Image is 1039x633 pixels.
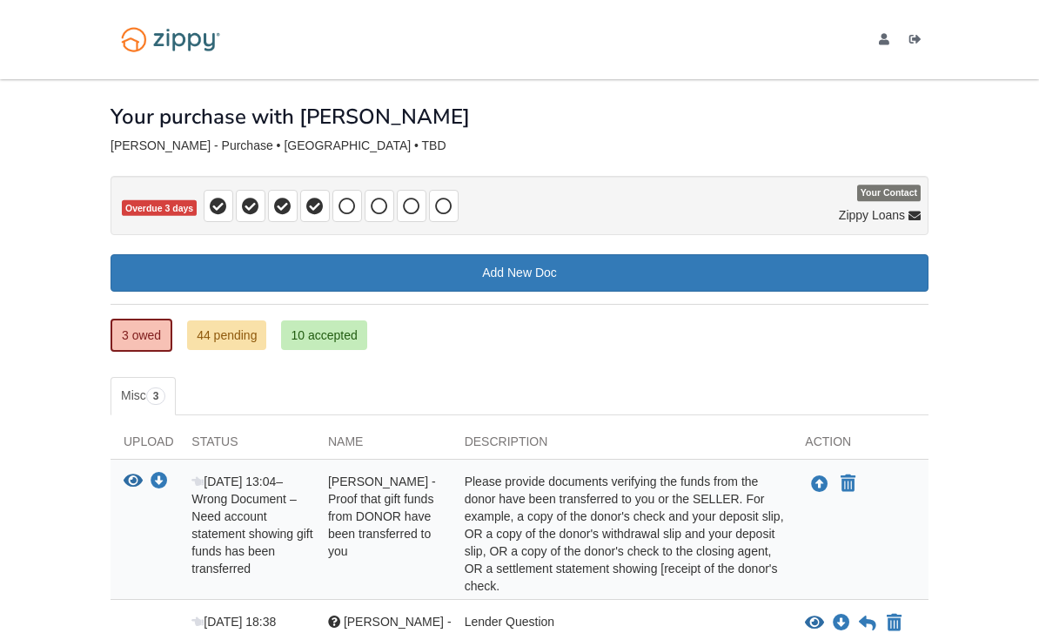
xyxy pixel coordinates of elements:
[328,475,436,558] span: [PERSON_NAME] - Proof that gift funds from DONOR have been transferred to you
[178,473,315,595] div: – Wrong Document – Need account statement showing gift funds has been transferred
[191,615,276,629] span: [DATE] 18:38
[315,433,452,459] div: Name
[111,433,178,459] div: Upload
[839,474,857,495] button: Declare Brooke Moore - Proof that gift funds from DONOR have been transferred to you not applicable
[111,254,928,292] a: Add New Doc
[833,616,850,630] a: Download Corey - Explanation for income variance
[124,473,143,491] button: View Brooke Moore - Proof that gift funds from DONOR have been transferred to you
[452,473,793,595] div: Please provide documents verifying the funds from the donor have been transferred to you or the S...
[839,206,905,224] span: Zippy Loans
[792,433,928,459] div: Action
[111,19,231,60] img: Logo
[111,377,176,415] a: Misc
[111,105,470,128] h1: Your purchase with [PERSON_NAME]
[111,319,172,352] a: 3 owed
[178,433,315,459] div: Status
[122,200,197,217] span: Overdue 3 days
[857,185,921,202] span: Your Contact
[879,33,896,51] a: edit profile
[151,475,168,489] a: Download Brooke Moore - Proof that gift funds from DONOR have been transferred to you
[809,473,830,495] button: Upload Brooke Moore - Proof that gift funds from DONOR have been transferred to you
[146,387,166,405] span: 3
[909,33,928,51] a: Log out
[452,433,793,459] div: Description
[191,475,276,488] span: [DATE] 13:04
[281,320,366,350] a: 10 accepted
[805,615,824,632] button: View Corey - Explanation for income variance
[111,138,928,153] div: [PERSON_NAME] - Purchase • [GEOGRAPHIC_DATA] • TBD
[187,320,266,350] a: 44 pending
